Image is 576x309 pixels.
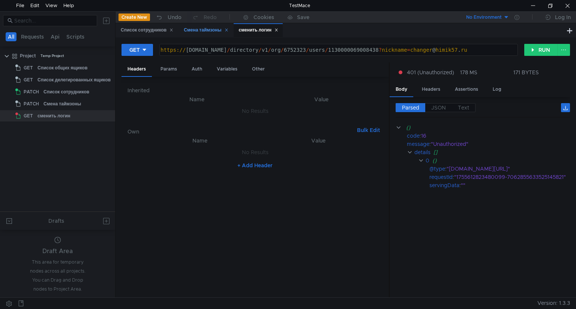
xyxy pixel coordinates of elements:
button: Scripts [64,32,87,41]
span: 401 (Unauthorized) [407,68,454,76]
div: 171 BYTES [513,69,539,76]
nz-embed-empty: No Results [242,149,268,156]
span: Text [458,104,469,111]
span: PATCH [24,86,39,97]
button: Api [48,32,62,41]
button: Redo [187,12,222,23]
div: "1755612823480099-7062855633525145821" [454,173,568,181]
div: "Unauthorized" [431,140,568,148]
button: GET [121,44,153,56]
div: Body [390,82,413,97]
div: Redo [204,13,217,22]
div: Log In [555,13,571,22]
div: servingData [429,181,459,189]
div: Params [154,62,183,76]
div: No Environment [466,14,502,21]
div: Log [487,82,507,96]
div: Drafts [48,216,64,225]
div: details [414,148,430,156]
button: + Add Header [234,161,276,170]
div: Other [246,62,271,76]
div: Смена таймзоны [184,26,228,34]
div: "" [461,181,569,189]
div: Assertions [449,82,484,96]
span: GET [24,62,33,73]
div: Variables [211,62,243,76]
div: GET [129,46,140,54]
div: 0 [426,156,429,165]
input: Search... [14,16,93,25]
span: PATCH [24,98,39,109]
th: Value [260,95,382,104]
div: 178 MS [460,69,477,76]
button: No Environment [457,11,509,23]
div: Auth [186,62,208,76]
button: RUN [524,44,558,56]
div: Список общих ящиков [37,62,87,73]
div: Смена таймзоны [43,98,81,109]
div: {} [406,123,567,132]
div: сменить логин [239,26,279,34]
button: Bulk Edit [354,126,383,135]
span: GET [24,74,33,85]
th: Name [133,95,260,104]
span: Version: 1.3.3 [537,298,570,309]
span: Parsed [402,104,419,111]
div: {} [432,156,567,165]
div: code [407,132,420,140]
h6: Own [127,127,354,136]
div: Project [20,50,36,61]
div: Список сотрудников [121,26,173,34]
div: Undo [168,13,181,22]
button: All [6,32,16,41]
span: JSON [431,104,446,111]
span: GET [24,110,33,121]
div: Temp Project [40,50,64,61]
button: Undo [150,12,187,23]
div: "[DOMAIN_NAME][URL]" [447,165,568,173]
th: Value [260,136,377,145]
th: Name [139,136,260,145]
button: Create New [118,13,150,21]
nz-embed-empty: No Results [242,108,268,114]
div: Cookies [253,13,274,22]
div: 16 [421,132,567,140]
div: Headers [121,62,152,77]
div: [] [433,148,568,156]
button: Requests [19,32,46,41]
div: requestId [429,173,453,181]
div: Список сотрудников [43,86,89,97]
div: message [407,140,429,148]
div: сменить логин [37,110,70,121]
div: Список делегированных ящиков [37,74,111,85]
div: Headers [416,82,446,96]
h6: Inherited [127,86,383,95]
div: @type [429,165,445,173]
div: Save [297,15,309,20]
